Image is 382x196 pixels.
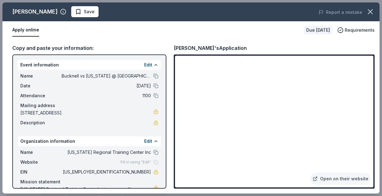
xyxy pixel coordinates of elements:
button: Report a mistake [319,9,362,16]
span: Website [20,158,62,166]
span: Attendance [20,92,62,99]
button: Requirements [337,26,375,34]
span: Name [20,149,62,156]
div: [PERSON_NAME] [12,7,58,17]
span: Bucknell vs [US_STATE] @ [GEOGRAPHIC_DATA] [62,72,151,80]
span: [DATE] [62,82,151,90]
div: Mission statement [20,178,158,186]
div: Copy and paste your information: [12,44,166,52]
span: Requirements [345,26,375,34]
div: [PERSON_NAME]'s Application [174,44,247,52]
span: [STREET_ADDRESS] [20,109,153,117]
span: 1100 [62,92,151,99]
span: Save [84,8,95,15]
span: Name [20,72,62,80]
span: [US_EMPLOYER_IDENTIFICATION_NUMBER] [62,168,151,176]
span: [US_STATE] Regional Training Center Inc [62,149,151,156]
span: Description [20,119,62,126]
span: Fill in using "Edit" [120,160,151,165]
button: Edit [144,61,152,69]
span: Date [20,82,62,90]
button: Apply online [12,24,39,37]
span: EIN [20,168,62,176]
div: Due [DATE] [304,26,332,34]
div: Event information [18,60,161,70]
div: Mailing address [20,102,158,109]
button: Edit [144,138,152,145]
div: Organization information [18,136,161,146]
a: Open on their website [310,173,371,185]
button: Save [71,6,99,17]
